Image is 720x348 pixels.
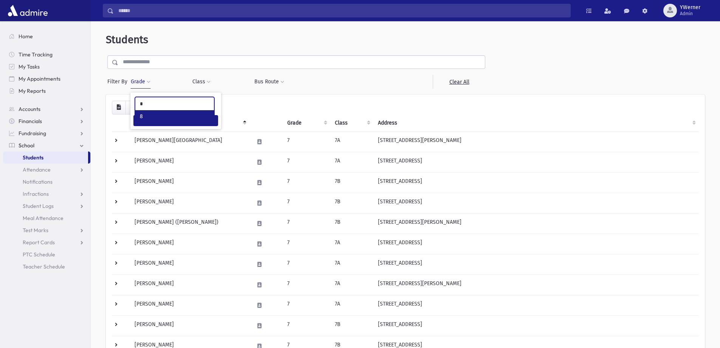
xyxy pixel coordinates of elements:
td: [STREET_ADDRESS] [373,193,699,213]
a: Notifications [3,176,90,188]
td: [PERSON_NAME] [130,152,249,172]
td: 7 [283,131,330,152]
span: Home [19,33,33,40]
span: PTC Schedule [23,251,55,258]
a: Fundraising [3,127,90,139]
span: Time Tracking [19,51,53,58]
a: Home [3,30,90,42]
td: [STREET_ADDRESS] [373,234,699,254]
td: [PERSON_NAME] [130,275,249,295]
td: 7 [283,193,330,213]
span: Student Logs [23,203,54,209]
button: Grade [130,75,151,89]
span: Admin [680,11,700,17]
td: [STREET_ADDRESS] [373,172,699,193]
td: 7A [330,234,373,254]
td: 7 [283,295,330,315]
td: 7B [330,172,373,193]
td: 7A [330,131,373,152]
td: [PERSON_NAME] [130,254,249,275]
td: 7 [283,254,330,275]
button: Print [125,101,141,114]
td: [PERSON_NAME] [130,172,249,193]
a: My Appointments [3,73,90,85]
td: 7 [283,213,330,234]
a: Time Tracking [3,48,90,61]
a: Students [3,151,88,164]
td: 7 [283,275,330,295]
span: School [19,142,34,149]
a: My Reports [3,85,90,97]
span: Teacher Schedule [23,263,65,270]
span: YWerner [680,5,700,11]
button: Class [192,75,211,89]
td: [STREET_ADDRESS] [373,152,699,172]
a: Teacher Schedule [3,261,90,273]
span: Financials [19,118,42,125]
td: [PERSON_NAME] [130,295,249,315]
td: 7 [283,234,330,254]
td: 7B [330,193,373,213]
th: Grade: activate to sort column ascending [283,114,330,132]
a: Attendance [3,164,90,176]
span: My Reports [19,87,46,94]
span: Fundraising [19,130,46,137]
td: 7A [330,152,373,172]
td: [PERSON_NAME] [130,315,249,336]
a: Report Cards [3,236,90,248]
td: 7A [330,254,373,275]
img: AdmirePro [6,3,50,18]
th: Student: activate to sort column descending [130,114,249,132]
a: Student Logs [3,200,90,212]
span: Accounts [19,106,40,112]
td: [STREET_ADDRESS] [373,315,699,336]
span: Meal Attendance [23,215,63,222]
td: [STREET_ADDRESS][PERSON_NAME] [373,131,699,152]
span: Students [106,33,148,46]
button: Filter [133,115,218,126]
span: Filter By [107,78,130,86]
a: Financials [3,115,90,127]
button: Bus Route [254,75,285,89]
td: 7 [283,152,330,172]
span: Students [23,154,43,161]
td: [PERSON_NAME] ([PERSON_NAME]) [130,213,249,234]
td: [STREET_ADDRESS] [373,254,699,275]
a: Meal Attendance [3,212,90,224]
td: [PERSON_NAME] [130,193,249,213]
td: 7B [330,213,373,234]
a: Infractions [3,188,90,200]
span: Notifications [23,178,53,185]
td: [PERSON_NAME][GEOGRAPHIC_DATA] [130,131,249,152]
th: Class: activate to sort column ascending [330,114,373,132]
span: Report Cards [23,239,55,246]
a: Clear All [433,75,485,89]
td: 7B [330,315,373,336]
td: 7A [330,295,373,315]
a: PTC Schedule [3,248,90,261]
li: 8 [135,110,214,123]
td: [PERSON_NAME] [130,234,249,254]
td: 7 [283,172,330,193]
th: Address: activate to sort column ascending [373,114,699,132]
span: My Tasks [19,63,40,70]
a: Accounts [3,103,90,115]
span: Attendance [23,166,51,173]
a: My Tasks [3,61,90,73]
span: Test Marks [23,227,48,234]
input: Search [114,4,570,17]
td: [STREET_ADDRESS][PERSON_NAME] [373,275,699,295]
td: 7A [330,275,373,295]
a: Test Marks [3,224,90,236]
td: [STREET_ADDRESS] [373,295,699,315]
button: CSV [112,101,126,114]
td: 7 [283,315,330,336]
span: My Appointments [19,75,60,82]
a: School [3,139,90,151]
span: Infractions [23,190,49,197]
td: [STREET_ADDRESS][PERSON_NAME] [373,213,699,234]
